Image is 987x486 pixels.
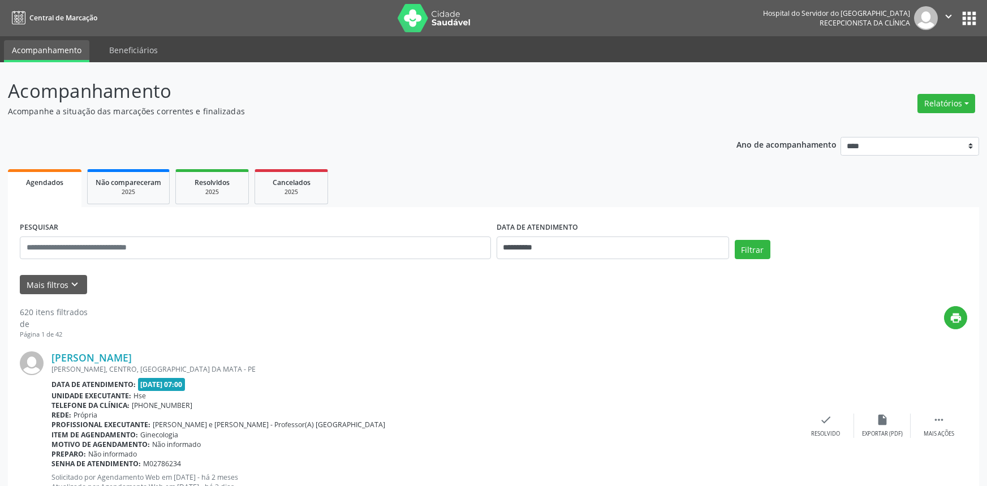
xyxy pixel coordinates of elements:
[8,105,688,117] p: Acompanhe a situação das marcações correntes e finalizadas
[497,219,578,236] label: DATA DE ATENDIMENTO
[51,401,130,410] b: Telefone da clínica:
[273,178,311,187] span: Cancelados
[51,380,136,389] b: Data de atendimento:
[88,449,137,459] span: Não informado
[20,275,87,295] button: Mais filtroskeyboard_arrow_down
[51,440,150,449] b: Motivo de agendamento:
[8,77,688,105] p: Acompanhamento
[20,351,44,375] img: img
[20,306,88,318] div: 620 itens filtrados
[938,6,959,30] button: 
[29,13,97,23] span: Central de Marcação
[20,330,88,339] div: Página 1 de 42
[68,278,81,291] i: keyboard_arrow_down
[914,6,938,30] img: img
[133,391,146,401] span: Hse
[140,430,178,440] span: Ginecologia
[736,137,837,151] p: Ano de acompanhamento
[820,18,910,28] span: Recepcionista da clínica
[924,430,954,438] div: Mais ações
[8,8,97,27] a: Central de Marcação
[944,306,967,329] button: print
[917,94,975,113] button: Relatórios
[51,391,131,401] b: Unidade executante:
[876,414,889,426] i: insert_drive_file
[735,240,770,259] button: Filtrar
[152,440,201,449] span: Não informado
[862,430,903,438] div: Exportar (PDF)
[942,10,955,23] i: 
[51,420,150,429] b: Profissional executante:
[101,40,166,60] a: Beneficiários
[51,364,798,374] div: [PERSON_NAME], CENTRO, [GEOGRAPHIC_DATA] DA MATA - PE
[763,8,910,18] div: Hospital do Servidor do [GEOGRAPHIC_DATA]
[51,449,86,459] b: Preparo:
[153,420,385,429] span: [PERSON_NAME] e [PERSON_NAME] - Professor(A) [GEOGRAPHIC_DATA]
[51,410,71,420] b: Rede:
[51,459,141,468] b: Senha de atendimento:
[132,401,192,410] span: [PHONE_NUMBER]
[263,188,320,196] div: 2025
[950,312,962,324] i: print
[26,178,63,187] span: Agendados
[820,414,832,426] i: check
[51,430,138,440] b: Item de agendamento:
[96,178,161,187] span: Não compareceram
[20,219,58,236] label: PESQUISAR
[138,378,186,391] span: [DATE] 07:00
[811,430,840,438] div: Resolvido
[195,178,230,187] span: Resolvidos
[51,351,132,364] a: [PERSON_NAME]
[184,188,240,196] div: 2025
[20,318,88,330] div: de
[96,188,161,196] div: 2025
[4,40,89,62] a: Acompanhamento
[143,459,181,468] span: M02786234
[959,8,979,28] button: apps
[933,414,945,426] i: 
[74,410,97,420] span: Própria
